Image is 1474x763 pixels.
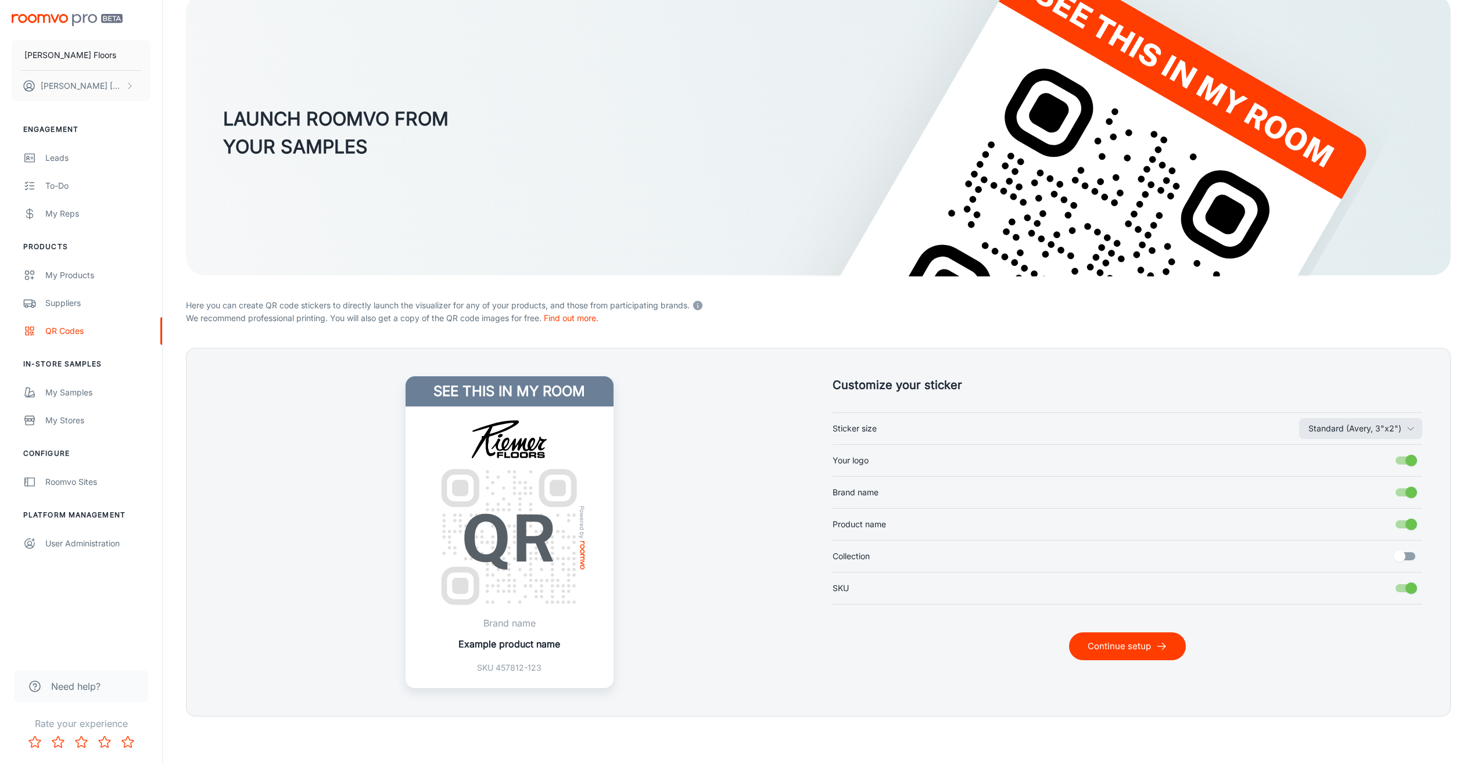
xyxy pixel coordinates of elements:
div: QR Codes [45,325,150,337]
button: Rate 2 star [46,730,70,754]
p: [PERSON_NAME] Floors [24,49,116,62]
button: Sticker size [1299,418,1422,439]
p: Example product name [458,637,560,651]
h3: LAUNCH ROOMVO FROM YOUR SAMPLES [223,105,449,161]
img: QR Code Example [431,458,588,616]
span: Product name [833,518,886,531]
button: Rate 1 star [23,730,46,754]
div: Suppliers [45,297,150,309]
span: Collection [833,550,870,563]
img: Riemer Floors [435,420,584,459]
h5: Customize your sticker [833,376,1423,394]
div: User Administration [45,537,150,550]
button: Continue setup [1069,632,1186,660]
p: SKU 457812-123 [458,661,560,674]
span: Brand name [833,486,878,499]
button: [PERSON_NAME] Floors [12,40,150,70]
a: Find out more. [544,313,598,323]
p: [PERSON_NAME] [PERSON_NAME] [41,80,123,92]
button: Rate 4 star [93,730,116,754]
span: Your logo [833,454,869,467]
span: Sticker size [833,422,877,435]
p: We recommend professional printing. You will also get a copy of the QR code images for free. [186,312,1451,325]
div: To-do [45,179,150,192]
div: My Samples [45,386,150,399]
p: Brand name [458,616,560,630]
div: My Stores [45,414,150,427]
div: Leads [45,152,150,164]
p: Rate your experience [9,717,153,730]
span: SKU [833,582,849,595]
img: roomvo [580,541,584,570]
span: Powered by [576,506,588,539]
p: Here you can create QR code stickers to directly launch the visualizer for any of your products, ... [186,297,1451,312]
img: Roomvo PRO Beta [12,14,123,26]
div: My Reps [45,207,150,220]
button: Rate 5 star [116,730,139,754]
div: Roomvo Sites [45,476,150,488]
h4: See this in my room [406,376,614,406]
span: Need help? [51,679,101,693]
div: My Products [45,269,150,282]
button: Rate 3 star [70,730,93,754]
button: [PERSON_NAME] [PERSON_NAME] [12,71,150,101]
